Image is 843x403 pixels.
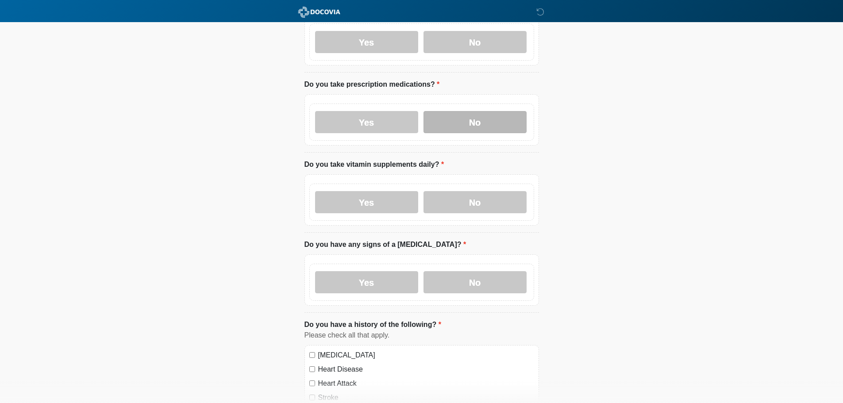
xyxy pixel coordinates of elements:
[304,239,466,250] label: Do you have any signs of a [MEDICAL_DATA]?
[309,366,315,372] input: Heart Disease
[315,31,418,53] label: Yes
[304,159,444,170] label: Do you take vitamin supplements daily?
[318,364,534,375] label: Heart Disease
[304,79,440,90] label: Do you take prescription medications?
[309,352,315,358] input: [MEDICAL_DATA]
[318,378,534,389] label: Heart Attack
[315,271,418,293] label: Yes
[423,191,527,213] label: No
[309,395,315,400] input: Stroke
[423,31,527,53] label: No
[309,380,315,386] input: Heart Attack
[315,191,418,213] label: Yes
[423,271,527,293] label: No
[304,319,441,330] label: Do you have a history of the following?
[296,7,343,18] img: ABC Med Spa- GFEase Logo
[423,111,527,133] label: No
[304,330,539,341] div: Please check all that apply.
[318,392,534,403] label: Stroke
[315,111,418,133] label: Yes
[318,350,534,361] label: [MEDICAL_DATA]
